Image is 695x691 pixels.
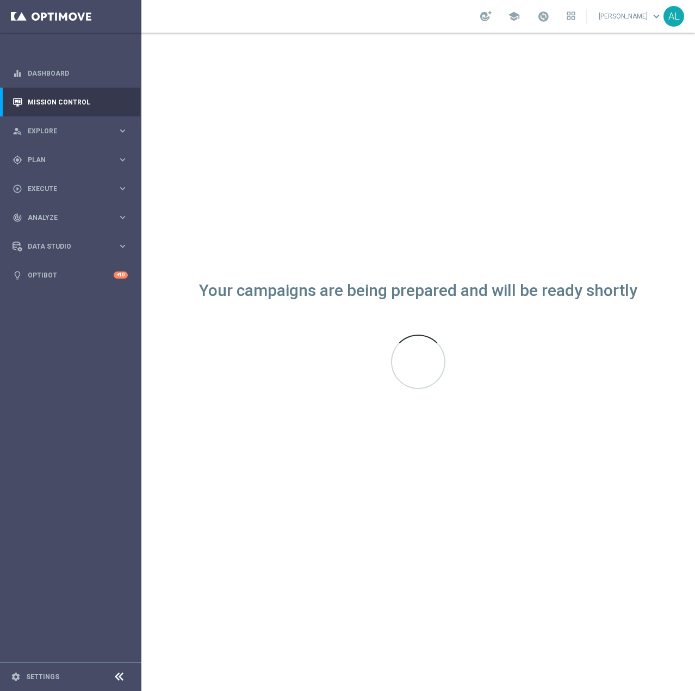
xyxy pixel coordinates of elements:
i: equalizer [13,69,22,78]
button: gps_fixed Plan keyboard_arrow_right [12,156,128,164]
div: Optibot [13,261,128,289]
div: Explore [13,126,117,136]
i: person_search [13,126,22,136]
span: Execute [28,186,117,192]
a: Dashboard [28,59,128,88]
i: lightbulb [13,270,22,280]
i: keyboard_arrow_right [117,183,128,194]
button: track_changes Analyze keyboard_arrow_right [12,213,128,222]
span: Plan [28,157,117,163]
div: Execute [13,184,117,194]
i: keyboard_arrow_right [117,241,128,251]
span: keyboard_arrow_down [650,10,662,22]
i: gps_fixed [13,155,22,165]
button: Mission Control [12,98,128,107]
a: Settings [26,674,59,680]
div: Mission Control [13,88,128,116]
div: Data Studio [13,242,117,251]
div: AL [663,6,684,27]
button: lightbulb Optibot +10 [12,271,128,280]
a: Mission Control [28,88,128,116]
div: Dashboard [13,59,128,88]
button: equalizer Dashboard [12,69,128,78]
div: Plan [13,155,117,165]
div: +10 [114,272,128,279]
i: play_circle_outline [13,184,22,194]
span: Explore [28,128,117,134]
span: Analyze [28,214,117,221]
a: [PERSON_NAME]keyboard_arrow_down [598,8,663,24]
button: Data Studio keyboard_arrow_right [12,242,128,251]
div: Your campaigns are being prepared and will be ready shortly [199,286,637,295]
i: keyboard_arrow_right [117,212,128,223]
button: play_circle_outline Execute keyboard_arrow_right [12,184,128,193]
i: track_changes [13,213,22,223]
span: school [508,10,520,22]
i: settings [11,672,21,682]
a: Optibot [28,261,114,289]
div: Analyze [13,213,117,223]
i: keyboard_arrow_right [117,155,128,165]
i: keyboard_arrow_right [117,126,128,136]
button: person_search Explore keyboard_arrow_right [12,127,128,135]
span: Data Studio [28,243,117,250]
